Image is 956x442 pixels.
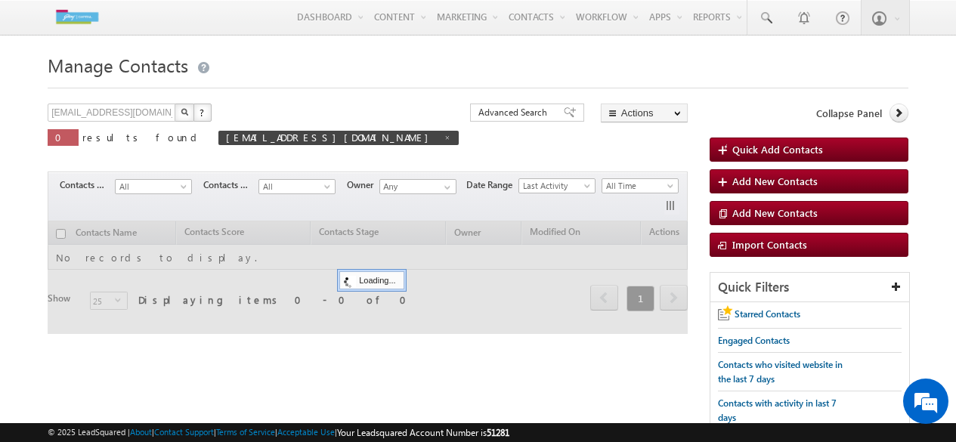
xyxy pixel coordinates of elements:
[55,131,71,144] span: 0
[115,179,192,194] a: All
[116,180,187,193] span: All
[601,104,688,122] button: Actions
[48,425,509,440] span: © 2025 LeadSquared | | | | |
[226,131,436,144] span: [EMAIL_ADDRESS][DOMAIN_NAME]
[277,427,335,437] a: Acceptable Use
[478,106,552,119] span: Advanced Search
[82,131,203,144] span: results found
[216,427,275,437] a: Terms of Service
[732,206,818,219] span: Add New Contacts
[60,178,115,192] span: Contacts Stage
[732,238,807,251] span: Import Contacts
[48,53,188,77] span: Manage Contacts
[519,179,591,193] span: Last Activity
[816,107,882,120] span: Collapse Panel
[181,108,188,116] img: Search
[259,180,331,193] span: All
[718,335,790,346] span: Engaged Contacts
[258,179,336,194] a: All
[154,427,214,437] a: Contact Support
[732,175,818,187] span: Add New Contacts
[735,308,800,320] span: Starred Contacts
[130,427,152,437] a: About
[718,397,837,423] span: Contacts with activity in last 7 days
[732,143,823,156] span: Quick Add Contacts
[379,179,456,194] input: Type to Search
[339,271,404,289] div: Loading...
[436,180,455,195] a: Show All Items
[602,178,679,193] a: All Time
[347,178,379,192] span: Owner
[48,4,107,30] img: Custom Logo
[337,427,509,438] span: Your Leadsquared Account Number is
[602,179,674,193] span: All Time
[193,104,212,122] button: ?
[518,178,596,193] a: Last Activity
[466,178,518,192] span: Date Range
[710,273,909,302] div: Quick Filters
[200,106,206,119] span: ?
[203,178,258,192] span: Contacts Source
[718,359,843,385] span: Contacts who visited website in the last 7 days
[487,427,509,438] span: 51281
